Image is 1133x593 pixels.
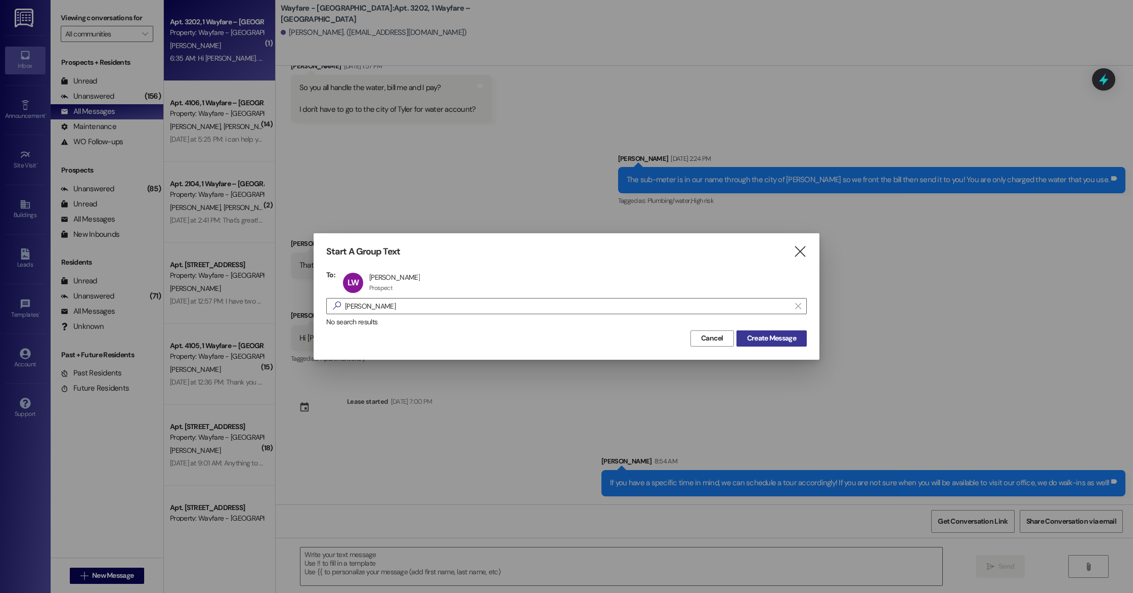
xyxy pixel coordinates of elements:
i:  [793,246,807,257]
div: Prospect [369,284,393,292]
i:  [795,302,801,310]
div: [PERSON_NAME] [369,273,420,282]
span: LW [347,277,359,288]
button: Clear text [790,299,806,314]
h3: To: [326,270,335,279]
button: Cancel [690,330,734,347]
input: Search for any contact or apartment [345,299,790,313]
i:  [329,301,345,311]
h3: Start A Group Text [326,246,400,258]
div: No search results [326,317,807,327]
span: Cancel [701,333,723,344]
button: Create Message [736,330,807,347]
span: Create Message [747,333,796,344]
